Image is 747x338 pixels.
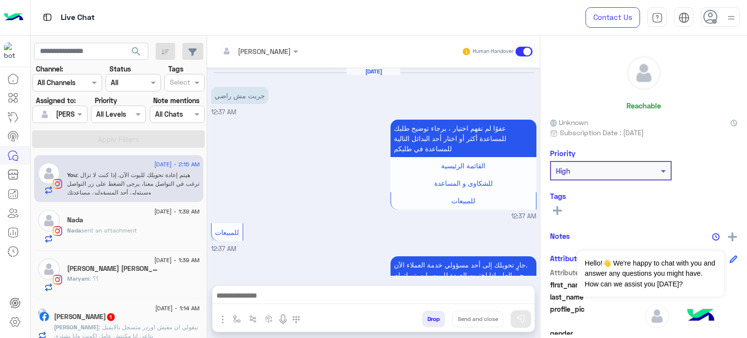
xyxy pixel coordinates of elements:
label: Status [109,64,131,74]
span: للمبيعات [451,196,475,205]
a: Contact Us [586,7,640,28]
button: search [124,43,148,64]
img: tab [652,12,663,23]
button: create order [261,311,277,327]
span: [DATE] - 1:39 AM [154,256,199,265]
img: hulul-logo.png [684,299,718,333]
img: defaultAdmin.png [38,210,60,231]
label: Assigned to: [36,95,76,106]
span: first_name [550,280,643,290]
span: Unknown [550,117,588,127]
h5: Nada [67,216,83,224]
p: Live Chat [61,11,95,24]
small: Human Handover [473,48,514,55]
img: profile [725,12,737,24]
img: defaultAdmin.png [38,162,60,184]
span: Maryam [67,275,89,282]
span: القائمة الرئيسية [441,161,485,170]
label: Tags [168,64,183,74]
img: Instagram [53,275,62,285]
span: [DATE] - 2:15 AM [154,160,199,169]
h5: Omar Shedeid [54,313,116,321]
div: Select [168,77,190,89]
img: tab [678,12,690,23]
span: للشكاوى و المساعدة [434,179,493,187]
label: Note mentions [153,95,199,106]
img: Trigger scenario [249,315,257,323]
span: Subscription Date : [DATE] [560,127,644,138]
span: Hello!👋 We're happy to chat with you and answer any questions you might have. How can we assist y... [577,251,724,297]
span: هيتم إعادة تحويلك للبوت الآن. إذا كنت لا تزال ترغب في التواصل معنا، يرجى الضغط على زر التواصل وسي... [67,171,199,196]
span: [DATE] - 1:39 AM [154,207,199,216]
button: Drop [422,311,445,327]
label: Priority [95,95,117,106]
img: defaultAdmin.png [38,107,52,121]
span: 12:37 AM [211,108,236,116]
h6: Tags [550,192,737,200]
span: sent an attachment [81,227,137,234]
img: defaultAdmin.png [38,258,60,280]
span: last_name [550,292,643,302]
button: select flow [229,311,245,327]
span: profile_pic [550,304,643,326]
span: [PERSON_NAME] [54,323,99,331]
span: ؟؟ [89,275,99,282]
img: create order [265,315,273,323]
img: defaultAdmin.png [627,56,660,89]
label: Channel: [36,64,63,74]
p: 6/9/2025, 12:37 AM [391,256,536,294]
img: tab [41,11,53,23]
img: make a call [292,316,300,323]
button: Send and close [452,311,503,327]
img: Logo [4,7,23,28]
img: add [728,232,737,241]
h5: Maryam Ahdy [67,265,160,273]
span: Attribute Name [550,267,643,278]
span: You [67,171,77,178]
h6: Attributes [550,254,585,263]
img: Facebook [39,312,49,321]
img: Instagram [53,226,62,236]
img: send voice note [277,314,289,325]
span: 1 [107,313,115,321]
img: select flow [233,315,241,323]
h6: [DATE] [347,68,400,75]
span: للمبيعات [215,228,239,236]
h6: Reachable [626,101,661,110]
img: defaultAdmin.png [645,304,669,328]
img: Instagram [53,179,62,189]
h6: Notes [550,231,570,240]
a: tab [647,7,667,28]
img: send attachment [217,314,229,325]
h6: Priority [550,149,575,158]
span: 12:37 AM [211,245,236,252]
span: search [130,46,142,57]
p: 6/9/2025, 12:37 AM [391,120,536,157]
img: send message [516,314,526,324]
img: picture [38,308,47,317]
img: 919860931428189 [4,42,21,60]
button: Trigger scenario [245,311,261,327]
span: [DATE] - 1:14 AM [155,304,199,313]
button: Apply Filters [32,130,205,148]
p: 6/9/2025, 12:37 AM [211,87,268,104]
span: Nada [67,227,81,234]
span: 12:37 AM [511,212,536,221]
